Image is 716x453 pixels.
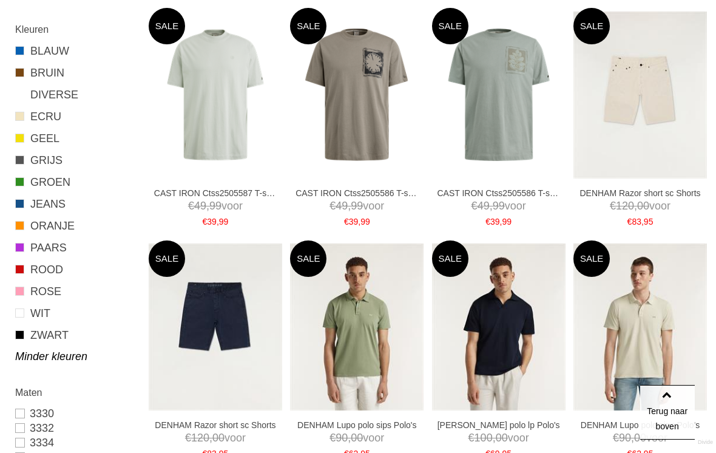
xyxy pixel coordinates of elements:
[349,217,359,226] span: 39
[644,217,654,226] span: 95
[631,432,634,444] span: ,
[296,188,418,199] a: CAST IRON Ctss2505586 T-shirts
[329,200,336,212] span: €
[616,200,634,212] span: 120
[15,240,135,256] a: PAARS
[619,432,631,444] span: 90
[634,432,646,444] span: 00
[360,217,370,226] span: 99
[641,217,644,226] span: ,
[351,432,363,444] span: 00
[471,200,478,212] span: €
[209,432,212,444] span: ,
[496,432,508,444] span: 00
[188,200,194,212] span: €
[154,431,277,446] span: voor
[573,12,707,179] img: DENHAM Razor short sc Shorts
[15,65,135,81] a: BRUIN
[212,432,225,444] span: 00
[493,432,496,444] span: ,
[185,432,191,444] span: €
[15,43,135,59] a: BLAUW
[194,200,206,212] span: 49
[358,217,360,226] span: ,
[15,109,135,124] a: ECRU
[475,432,493,444] span: 100
[500,217,502,226] span: ,
[490,200,493,212] span: ,
[296,431,418,446] span: voor
[15,152,135,168] a: GRIJS
[290,28,424,162] img: CAST IRON Ctss2505586 T-shirts
[15,262,135,278] a: ROOD
[329,432,336,444] span: €
[613,432,619,444] span: €
[490,217,500,226] span: 39
[336,432,348,444] span: 90
[579,431,701,446] span: voor
[632,217,641,226] span: 83
[432,244,566,410] img: DENHAM Tony polo lp Polo's
[203,217,208,226] span: €
[493,200,505,212] span: 99
[579,420,701,431] a: DENHAM Lupo polo sips Polo's
[348,200,351,212] span: ,
[348,432,351,444] span: ,
[15,196,135,212] a: JEANS
[15,327,135,343] a: ZWART
[154,188,277,199] a: CAST IRON Ctss2505587 T-shirts
[296,420,418,431] a: DENHAM Lupo polo sips Polo's
[634,200,637,212] span: ,
[15,87,135,103] a: DIVERSE
[15,131,135,146] a: GEEL
[15,421,135,435] a: 3332
[437,188,560,199] a: CAST IRON Ctss2505586 T-shirts
[149,244,282,410] img: DENHAM Razor short sc Shorts
[573,244,707,410] img: DENHAM Lupo polo sips Polo's
[217,217,219,226] span: ,
[478,200,490,212] span: 49
[437,420,560,431] a: [PERSON_NAME] polo lp Polo's
[637,200,649,212] span: 00
[219,217,229,226] span: 99
[336,200,348,212] span: 49
[207,217,217,226] span: 39
[579,188,701,199] a: DENHAM Razor short sc Shorts
[15,284,135,299] a: ROSE
[154,420,277,431] a: DENHAM Razor short sc Shorts
[640,385,695,440] a: Terug naar boven
[209,200,221,212] span: 99
[15,349,135,364] a: Minder kleuren
[15,435,135,450] a: 3334
[154,199,277,214] span: voor
[485,217,490,226] span: €
[149,28,282,162] img: CAST IRON Ctss2505587 T-shirts
[15,218,135,234] a: ORANJE
[191,432,209,444] span: 120
[15,406,135,421] a: 3330
[15,385,135,400] h2: Maten
[432,28,566,162] img: CAST IRON Ctss2505586 T-shirts
[468,432,475,444] span: €
[437,199,560,214] span: voor
[15,22,135,37] h2: Kleuren
[344,217,349,226] span: €
[610,200,616,212] span: €
[296,199,418,214] span: voor
[351,200,363,212] span: 99
[437,431,560,446] span: voor
[502,217,512,226] span: 99
[579,199,701,214] span: voor
[15,174,135,190] a: GROEN
[15,305,135,321] a: WIT
[290,244,424,410] img: DENHAM Lupo polo sips Polo's
[627,217,632,226] span: €
[206,200,209,212] span: ,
